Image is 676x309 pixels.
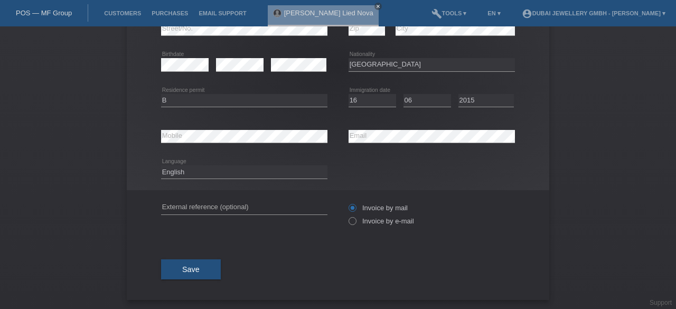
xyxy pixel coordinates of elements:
a: buildTools ▾ [426,10,472,16]
input: Invoice by e-mail [349,217,355,230]
i: build [431,8,442,19]
a: [PERSON_NAME] Lied Nova [284,9,373,17]
a: Customers [99,10,146,16]
a: POS — MF Group [16,9,72,17]
i: close [375,4,381,9]
a: close [374,3,382,10]
label: Invoice by mail [349,204,408,212]
input: Invoice by mail [349,204,355,217]
span: Save [182,265,200,274]
button: Save [161,259,221,279]
a: account_circleDubai Jewellery GmbH - [PERSON_NAME] ▾ [517,10,671,16]
label: Invoice by e-mail [349,217,414,225]
a: Email Support [193,10,251,16]
a: Purchases [146,10,193,16]
a: Support [650,299,672,306]
a: EN ▾ [482,10,505,16]
i: account_circle [522,8,532,19]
